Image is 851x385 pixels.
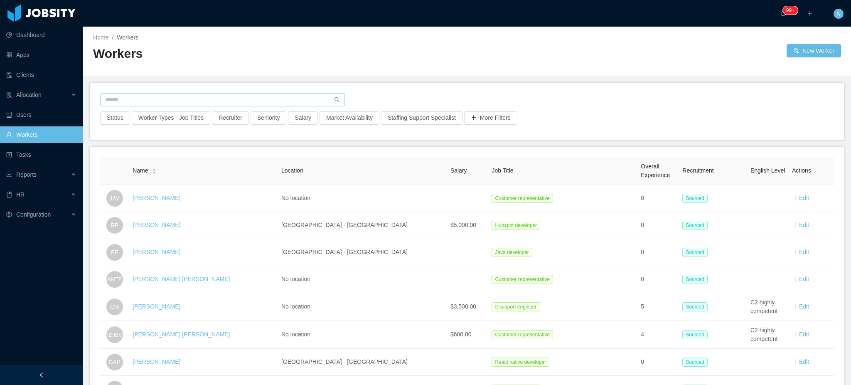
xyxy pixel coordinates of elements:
span: Customer representative [492,275,553,284]
span: Hubspot developer [492,221,540,230]
a: Edit [799,358,809,365]
i: icon: line-chart [6,172,12,178]
a: Edit [799,249,809,255]
span: Workers [117,34,138,41]
a: Home [93,34,108,41]
span: Sourced [682,302,708,311]
a: [PERSON_NAME] [133,358,180,365]
a: Sourced [682,331,711,338]
span: Java developer [492,248,532,257]
span: Overall Experience [641,163,670,178]
td: 0 [637,266,679,293]
div: Sort [152,167,157,173]
span: Configuration [16,211,51,218]
td: [GEOGRAPHIC_DATA] - [GEOGRAPHIC_DATA] [278,349,447,376]
span: Salary [450,167,467,174]
a: Edit [799,276,809,282]
sup: 1637 [783,6,798,15]
span: Sourced [682,275,708,284]
span: English Level [750,167,785,174]
span: AMTF [108,272,122,287]
td: No location [278,185,447,212]
span: Sourced [682,358,708,367]
span: $600.00 [450,331,472,338]
a: [PERSON_NAME] [PERSON_NAME] [133,276,230,282]
button: Status [100,111,130,125]
td: 4 [637,321,679,349]
button: Recruiter [212,111,249,125]
span: CM [110,299,119,315]
span: Sourced [682,330,708,339]
span: Sourced [682,248,708,257]
td: 0 [637,239,679,266]
a: Sourced [682,276,711,282]
td: 0 [637,185,679,212]
span: $5,000.00 [450,222,476,228]
a: [PERSON_NAME] [133,222,180,228]
span: Allocation [16,91,42,98]
span: Recruitment [682,167,713,174]
i: icon: setting [6,212,12,217]
button: Market Availability [320,111,379,125]
span: Sourced [682,221,708,230]
td: C2 highly competent [747,293,789,321]
span: N [836,9,841,19]
span: Actions [792,167,811,174]
span: DAP [108,354,121,370]
button: icon: usergroup-addNew Worker [787,44,841,57]
a: [PERSON_NAME] [PERSON_NAME] [133,331,230,338]
a: Sourced [682,249,711,255]
span: / [112,34,113,41]
td: 0 [637,212,679,239]
a: Sourced [682,303,711,310]
span: Customer representative [492,330,553,339]
span: RP [111,217,118,234]
span: Reports [16,171,37,178]
i: icon: caret-down [152,170,156,173]
a: icon: userWorkers [6,126,76,143]
i: icon: book [6,192,12,197]
span: Job Title [492,167,513,174]
a: [PERSON_NAME] [133,303,180,310]
span: Name [133,166,148,175]
button: Salary [288,111,318,125]
i: icon: plus [807,10,813,16]
h2: Workers [93,45,467,62]
span: Sourced [682,194,708,203]
a: icon: appstoreApps [6,47,76,63]
button: Worker Types - Job Titles [132,111,210,125]
a: icon: robotUsers [6,106,76,123]
i: icon: search [334,97,340,103]
td: No location [278,321,447,349]
span: It support engineer [492,302,540,311]
td: [GEOGRAPHIC_DATA] - [GEOGRAPHIC_DATA] [278,239,447,266]
i: icon: caret-up [152,168,156,170]
span: Location [281,167,303,174]
td: No location [278,266,447,293]
span: Customer representative [492,194,553,203]
button: Staffing Support Specialist [381,111,462,125]
a: Edit [799,195,809,201]
a: icon: pie-chartDashboard [6,27,76,43]
a: Sourced [682,358,711,365]
a: Edit [799,331,809,338]
span: JAV [109,190,120,207]
a: Edit [799,222,809,228]
a: icon: profileTasks [6,146,76,163]
td: 5 [637,293,679,321]
td: C2 highly competent [747,321,789,349]
a: icon: auditClients [6,67,76,83]
a: Sourced [682,222,711,228]
a: Sourced [682,195,711,201]
span: React native developer [492,358,549,367]
a: Edit [799,303,809,310]
td: [GEOGRAPHIC_DATA] - [GEOGRAPHIC_DATA] [278,212,447,239]
td: No location [278,293,447,321]
span: IDJBV [107,327,122,342]
td: 0 [637,349,679,376]
span: HR [16,191,25,198]
span: $3,500.00 [450,303,476,310]
i: icon: solution [6,92,12,98]
button: Seniority [251,111,286,125]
